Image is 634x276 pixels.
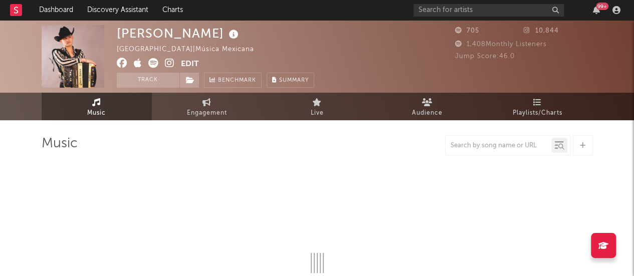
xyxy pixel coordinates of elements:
button: Track [117,73,179,88]
span: Jump Score: 46.0 [455,53,515,60]
span: 10,844 [524,28,559,34]
span: Audience [412,107,443,119]
span: Playlists/Charts [513,107,562,119]
span: Engagement [187,107,227,119]
a: Audience [372,93,483,120]
a: Music [42,93,152,120]
a: Live [262,93,372,120]
input: Search for artists [413,4,564,17]
button: Summary [267,73,314,88]
span: Live [311,107,324,119]
span: Benchmark [218,75,256,87]
button: 99+ [593,6,600,14]
div: [GEOGRAPHIC_DATA] | Música Mexicana [117,44,266,56]
a: Playlists/Charts [483,93,593,120]
span: 705 [455,28,479,34]
span: Music [87,107,106,119]
span: Summary [279,78,309,83]
div: 99 + [596,3,608,10]
a: Benchmark [204,73,262,88]
div: [PERSON_NAME] [117,25,241,42]
span: 1,408 Monthly Listeners [455,41,547,48]
button: Edit [181,58,199,71]
a: Engagement [152,93,262,120]
input: Search by song name or URL [446,142,551,150]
